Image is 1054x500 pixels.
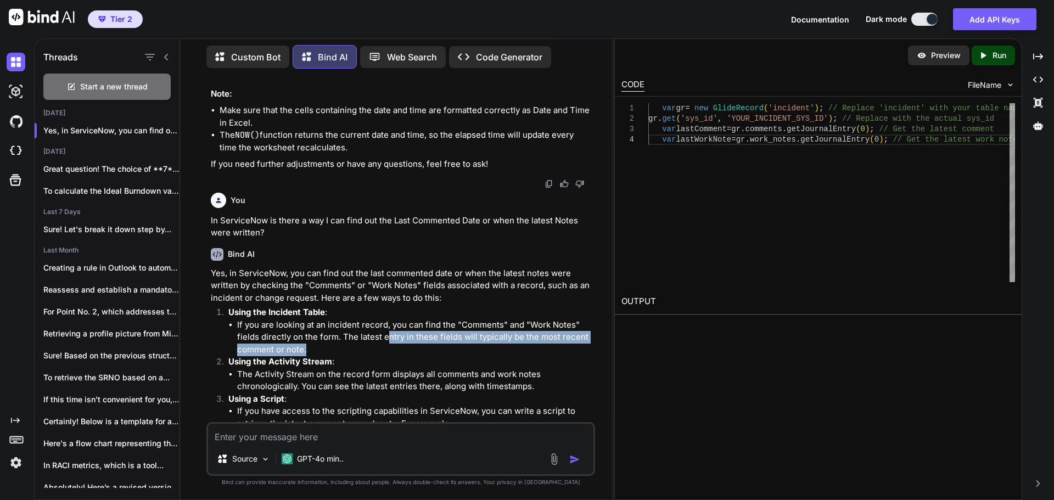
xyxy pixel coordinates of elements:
[43,482,180,493] p: Absolutely! Here’s a revised version of your...
[228,307,325,317] strong: Using the Incident Table
[7,142,25,160] img: cloudideIcon
[814,104,818,113] span: )
[662,114,676,123] span: get
[7,453,25,472] img: settings
[833,114,837,123] span: ;
[879,135,883,144] span: )
[657,114,661,123] span: .
[791,15,849,24] span: Documentation
[870,135,874,144] span: (
[228,249,255,260] h6: Bind AI
[575,179,584,188] img: dislike
[35,109,180,117] h2: [DATE]
[237,368,593,393] li: The Activity Stream on the record form displays all comments and work notes chronologically. You ...
[237,405,593,430] li: If you have access to the scripting capabilities in ServiceNow, you can write a script to retriev...
[917,50,927,60] img: preview
[98,16,106,23] img: premium
[569,454,580,465] img: icon
[968,80,1001,91] span: FileName
[648,114,658,123] span: gr
[953,8,1036,30] button: Add API Keys
[676,104,685,113] span: gr
[819,104,823,113] span: ;
[387,50,437,64] p: Web Search
[717,114,722,123] span: ,
[883,135,888,144] span: ;
[685,104,689,113] span: =
[43,284,180,295] p: Reassess and establish a mandatory triage process...
[231,195,245,206] h6: You
[282,453,293,464] img: GPT-4o mini
[676,125,726,133] span: lastComment
[206,478,595,486] p: Bind can provide inaccurate information, including about people. Always double-check its answers....
[615,289,1022,314] h2: OUTPUT
[35,207,180,216] h2: Last 7 Days
[787,125,856,133] span: getJournalEntry
[745,135,749,144] span: .
[7,112,25,131] img: githubDark
[88,10,143,28] button: premiumTier 2
[211,215,593,239] p: In ServiceNow is there a way I can find out the Last Commented Date or when the latest Notes were...
[621,78,644,92] div: CODE
[7,82,25,101] img: darkAi-studio
[676,114,680,123] span: (
[621,124,634,134] div: 3
[548,453,560,465] img: attachment
[676,135,731,144] span: lastWorkNote
[736,135,745,144] span: gr
[7,53,25,71] img: darkChat
[727,125,731,133] span: =
[35,147,180,156] h2: [DATE]
[9,9,75,25] img: Bind AI
[1006,80,1015,89] img: chevron down
[866,14,907,25] span: Dark mode
[228,306,593,319] p: :
[662,125,676,133] span: var
[865,125,870,133] span: )
[782,125,786,133] span: .
[261,454,270,464] img: Pick Models
[560,179,569,188] img: like
[893,135,1017,144] span: // Get the latest work note
[621,134,634,145] div: 4
[228,393,593,406] p: :
[110,14,132,25] span: Tier 2
[713,104,763,113] span: GlideRecord
[43,350,180,361] p: Sure! Based on the previous structure and...
[80,81,148,92] span: Start a new thread
[476,50,542,64] p: Code Generator
[211,158,593,171] p: If you need further adjustments or have any questions, feel free to ask!
[35,246,180,255] h2: Last Month
[694,104,708,113] span: new
[43,372,180,383] p: To retrieve the SRNO based on a...
[43,164,180,175] p: Great question! The choice of **7** as...
[662,135,676,144] span: var
[828,104,1022,113] span: // Replace 'incident' with your table name
[993,50,1006,61] p: Run
[43,416,180,427] p: Certainly! Below is a template for a...
[211,88,593,100] h3: Note:
[796,135,800,144] span: .
[879,125,994,133] span: // Get the latest comment
[856,125,860,133] span: (
[621,103,634,114] div: 1
[43,328,180,339] p: Retrieving a profile picture from Microsoft Teams...
[220,104,593,129] li: Make sure that the cells containing the date and time are formatted correctly as Date and Time in...
[842,114,994,123] span: // Replace with the actual sys_id
[43,306,180,317] p: For Point No. 2, which addresses the...
[745,125,782,133] span: comments
[662,104,676,113] span: var
[874,135,878,144] span: 0
[43,125,180,136] p: Yes, in ServiceNow, you can find out the...
[43,438,180,449] p: Here's a flow chart representing the System...
[43,186,180,196] p: To calculate the Ideal Burndown value for...
[228,394,284,404] strong: Using a Script
[764,104,768,113] span: (
[931,50,961,61] p: Preview
[43,262,180,273] p: Creating a rule in Outlook to automatically...
[43,460,180,471] p: In RACI metrics, which is a tool...
[43,394,180,405] p: If this time isn't convenient for you,...
[680,114,717,123] span: 'sys_id'
[318,50,347,64] p: Bind AI
[800,135,870,144] span: getJournalEntry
